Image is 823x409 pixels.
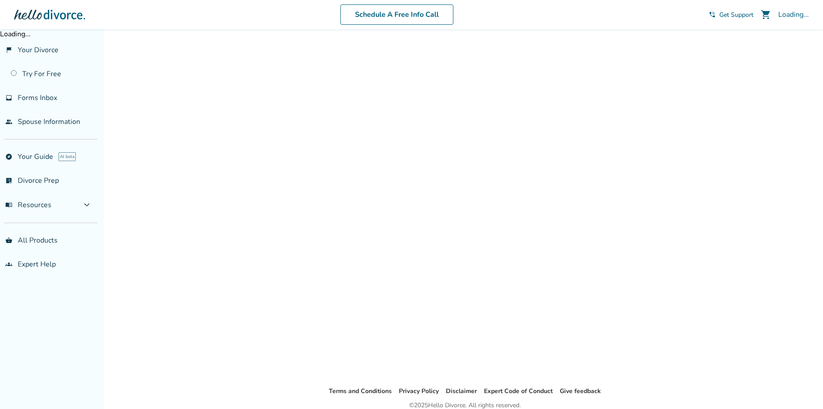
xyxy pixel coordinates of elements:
[340,4,453,25] a: Schedule A Free Info Call
[5,237,12,244] span: shopping_basket
[719,11,753,19] span: Get Support
[82,200,92,210] span: expand_more
[329,387,392,395] a: Terms and Conditions
[5,201,12,208] span: menu_book
[18,93,57,103] span: Forms Inbox
[5,46,12,54] span: flag_2
[484,387,553,395] a: Expert Code of Conduct
[5,200,51,210] span: Resources
[709,11,753,19] a: phone_in_talkGet Support
[5,118,12,125] span: people
[5,261,12,268] span: groups
[399,387,439,395] a: Privacy Policy
[560,386,601,397] li: Give feedback
[446,386,477,397] li: Disclaimer
[778,10,809,19] div: Loading...
[761,9,771,20] span: shopping_cart
[5,94,12,101] span: inbox
[59,152,76,161] span: AI beta
[5,153,12,160] span: explore
[709,11,716,18] span: phone_in_talk
[5,177,12,184] span: list_alt_check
